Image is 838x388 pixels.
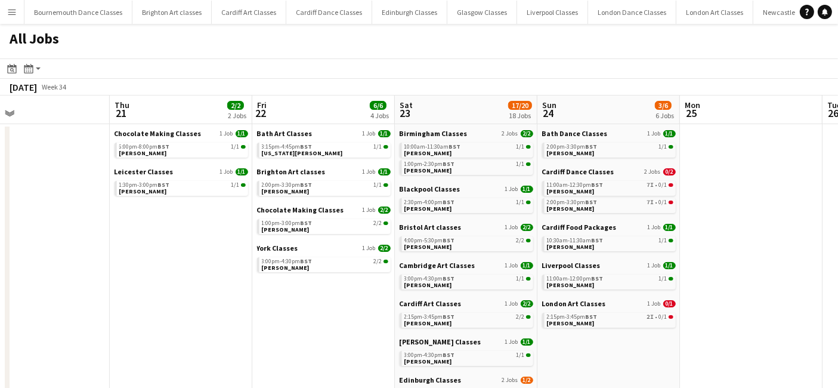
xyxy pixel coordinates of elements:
button: Liverpool Classes [517,1,588,24]
button: Cardiff Art Classes [212,1,286,24]
button: London Art Classes [676,1,753,24]
button: Cardiff Dance Classes [286,1,372,24]
button: Newcastle Classes [753,1,829,24]
button: Brighton Art classes [132,1,212,24]
span: Week 34 [39,82,69,91]
div: [DATE] [10,81,37,93]
button: London Dance Classes [588,1,676,24]
button: Bournemouth Dance Classes [24,1,132,24]
button: Edinburgh Classes [372,1,447,24]
button: Glasgow Classes [447,1,517,24]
